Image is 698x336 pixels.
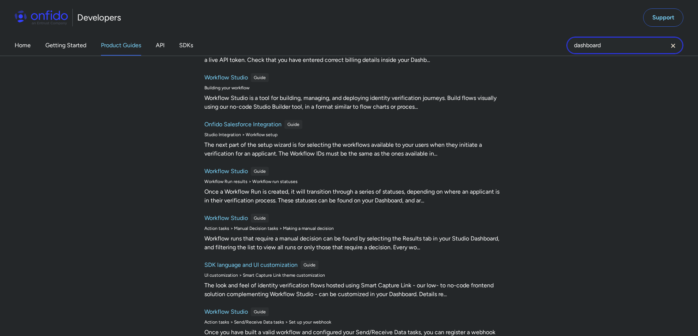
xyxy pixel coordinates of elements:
[45,35,86,56] a: Getting Started
[179,35,193,56] a: SDKs
[201,70,503,114] a: Workflow StudioGuideBuilding your workflowWorkflow Studio is a tool for building, managing, and d...
[204,73,248,82] h6: Workflow Studio
[201,258,503,302] a: SDK language and UI customizationGuideUI customization > Smart Capture Link theme customizationTh...
[156,35,165,56] a: API
[284,120,302,129] div: Guide
[204,120,282,129] h6: Onfido Salesforce Integration
[204,272,500,278] div: UI customization > Smart Capture Link theme customization
[77,12,121,23] h1: Developers
[566,37,683,54] input: Onfido search input field
[204,281,500,299] div: The look and feel of identity verification flows hosted using Smart Capture Link - our low- to no...
[643,8,683,27] a: Support
[204,141,500,158] div: The next part of the setup wizard is for selecting the workflows available to your users when the...
[204,187,500,205] div: Once a Workflow Run is created, it will transition through a series of statuses, depending on whe...
[251,167,269,176] div: Guide
[201,117,503,161] a: Onfido Salesforce IntegrationGuideStudio Integration > Workflow setupThe next part of the setup w...
[251,214,269,223] div: Guide
[301,261,318,269] div: Guide
[101,35,141,56] a: Product Guides
[251,73,269,82] div: Guide
[15,10,68,25] img: Onfido Logo
[201,164,503,208] a: Workflow StudioGuideWorkflow Run results > Workflow run statusesOnce a Workflow Run is created, i...
[204,225,500,231] div: Action tasks > Manual Decision tasks > Making a manual decision
[204,261,298,269] h6: SDK language and UI customization
[204,94,500,111] div: Workflow Studio is a tool for building, managing, and deploying identity verification journeys. B...
[204,319,500,325] div: Action tasks > Send/Receive Data tasks > Set up your webhook
[204,234,500,252] div: Workflow runs that require a manual decision can be found by selecting the Results tab in your St...
[204,167,248,176] h6: Workflow Studio
[204,179,500,184] div: Workflow Run results > Workflow run statuses
[251,307,269,316] div: Guide
[204,214,248,223] h6: Workflow Studio
[204,307,248,316] h6: Workflow Studio
[15,35,31,56] a: Home
[669,41,678,50] svg: Clear search field button
[201,211,503,255] a: Workflow StudioGuideAction tasks > Manual Decision tasks > Making a manual decisionWorkflow runs ...
[204,85,500,91] div: Building your workflow
[204,132,500,138] div: Studio Integration > Workflow setup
